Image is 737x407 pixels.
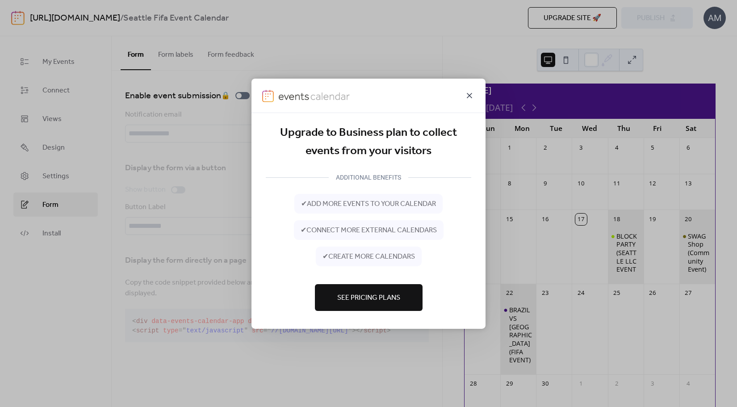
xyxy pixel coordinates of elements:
[301,199,436,210] span: ✔ add more events to your calendar
[262,89,274,102] img: logo-icon
[315,284,423,311] button: See Pricing Plans
[278,89,351,102] img: logo-type
[266,123,471,160] div: Upgrade to Business plan to collect events from your visitors
[337,293,400,303] span: See Pricing Plans
[301,225,437,236] span: ✔ connect more external calendars
[329,172,408,183] div: ADDITIONAL BENEFITS
[322,252,415,262] span: ✔ create more calendars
